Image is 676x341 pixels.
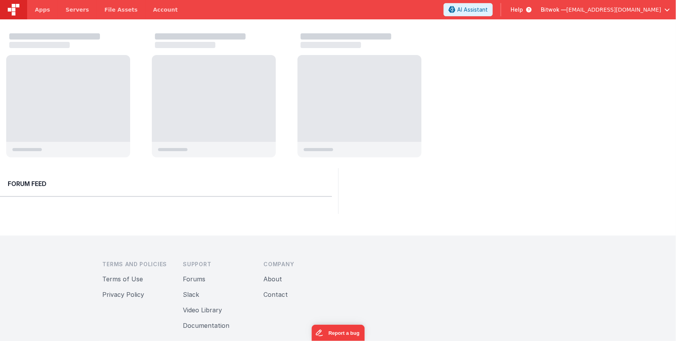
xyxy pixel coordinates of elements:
span: [EMAIL_ADDRESS][DOMAIN_NAME] [566,6,661,14]
button: Contact [264,290,288,299]
button: Bitwok — [EMAIL_ADDRESS][DOMAIN_NAME] [541,6,670,14]
a: Terms of Use [103,275,143,283]
span: Help [511,6,523,14]
h2: Forum Feed [8,179,324,188]
span: Apps [35,6,50,14]
h3: Terms and Policies [103,260,171,268]
button: Video Library [183,305,222,315]
button: Slack [183,290,200,299]
h3: Company [264,260,332,268]
a: Slack [183,291,200,298]
a: About [264,275,282,283]
iframe: Marker.io feedback button [311,325,365,341]
button: About [264,274,282,284]
button: AI Assistant [444,3,493,16]
h3: Support [183,260,251,268]
button: Documentation [183,321,230,330]
span: AI Assistant [457,6,488,14]
span: File Assets [105,6,138,14]
button: Forums [183,274,206,284]
span: Bitwok — [541,6,566,14]
span: Servers [65,6,89,14]
a: Privacy Policy [103,291,144,298]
